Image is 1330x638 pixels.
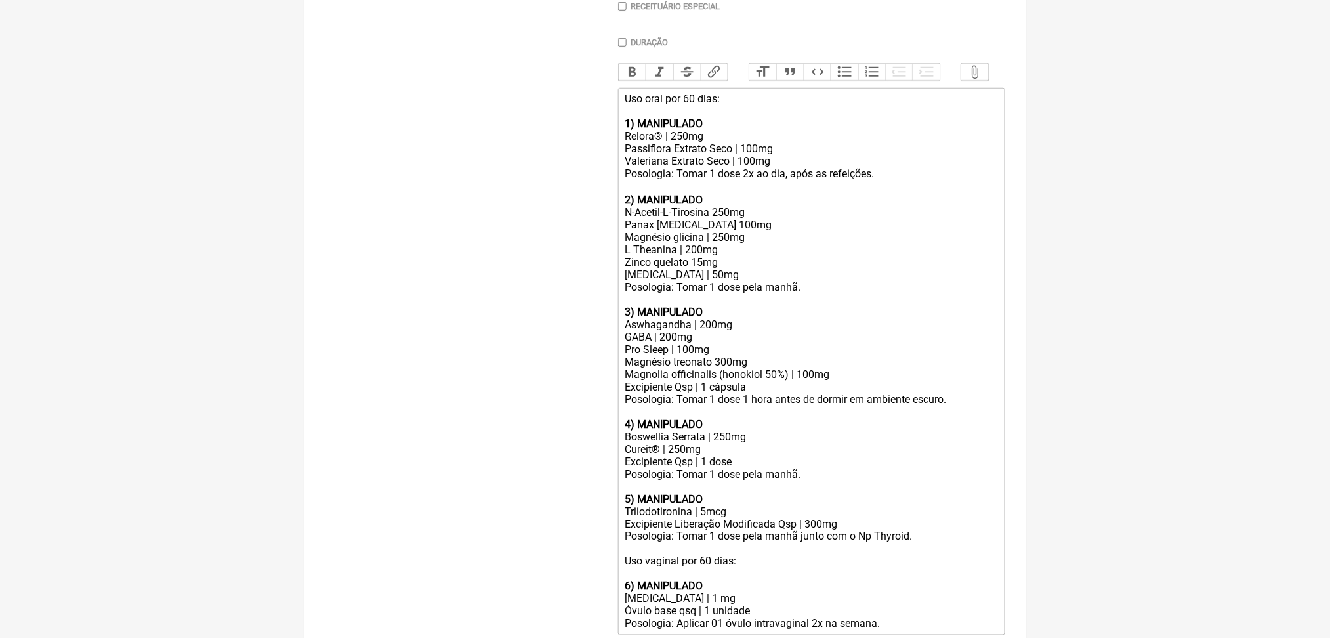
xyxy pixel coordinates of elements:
button: Strikethrough [673,64,701,81]
button: Quote [776,64,804,81]
button: Code [804,64,831,81]
button: Bold [619,64,646,81]
button: Link [701,64,728,81]
strong: 6) MANIPULADO [625,580,703,593]
strong: 1) MANIPULADO [625,117,703,130]
button: Increase Level [913,64,940,81]
button: Italic [646,64,673,81]
label: Receituário Especial [631,1,720,11]
strong: 4) MANIPULADO [625,418,703,431]
div: Uso oral por 60 dias: Relora® | 250mg Passiflora Extrato Seco | 100mg Valeriana Extrato Seco | 10... [625,93,997,630]
button: Numbers [858,64,886,81]
button: Decrease Level [886,64,913,81]
button: Heading [749,64,777,81]
strong: 3) MANIPULADO [625,306,703,318]
strong: 5) MANIPULADO [625,493,703,505]
label: Duração [631,37,668,47]
strong: 2) MANIPULADO [625,194,703,206]
button: Attach Files [961,64,989,81]
button: Bullets [831,64,858,81]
